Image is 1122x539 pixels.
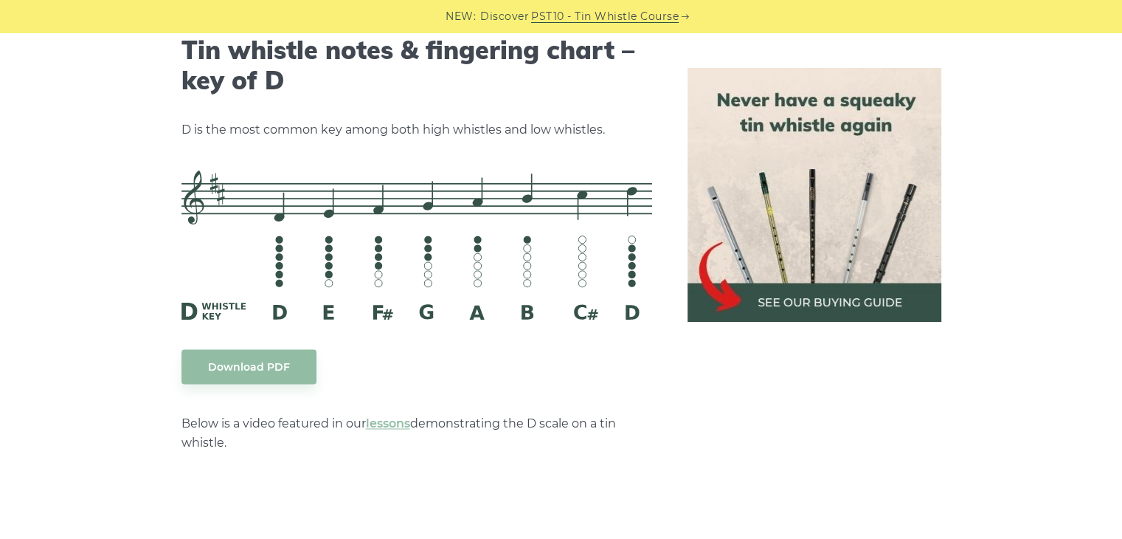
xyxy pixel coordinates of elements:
a: Download PDF [181,349,316,384]
img: D Whistle Fingering Chart And Notes [181,170,652,319]
span: Discover [480,8,529,25]
p: Below is a video featured in our demonstrating the D scale on a tin whistle. [181,414,652,453]
p: D is the most common key among both high whistles and low whistles. [181,120,652,140]
h2: Tin whistle notes & fingering chart – key of D [181,35,652,96]
span: NEW: [446,8,476,25]
a: lessons [366,416,410,430]
img: tin whistle buying guide [688,68,941,322]
a: PST10 - Tin Whistle Course [531,8,679,25]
